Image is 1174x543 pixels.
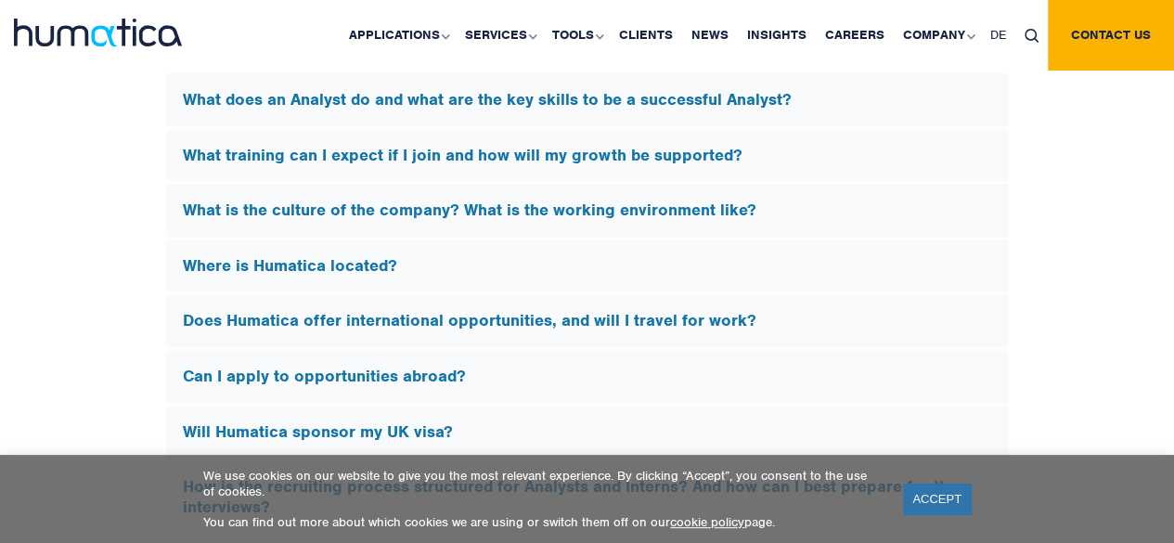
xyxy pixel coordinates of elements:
h5: Where is Humatica located? [183,256,992,277]
h5: What training can I expect if I join and how will my growth be supported? [183,146,992,166]
h5: Can I apply to opportunities abroad? [183,367,992,387]
h5: Does Humatica offer international opportunities, and will I travel for work? [183,311,992,331]
h5: Will Humatica sponsor my UK visa? [183,422,992,443]
span: DE [990,27,1006,43]
h5: What does an Analyst do and what are the key skills to be a successful Analyst? [183,90,992,110]
img: logo [14,19,182,46]
a: ACCEPT [903,484,971,514]
h5: What is the culture of the company? What is the working environment like? [183,200,992,221]
p: We use cookies on our website to give you the most relevant experience. By clicking “Accept”, you... [203,468,880,499]
a: cookie policy [670,514,744,530]
img: search_icon [1025,29,1039,43]
p: You can find out more about which cookies we are using or switch them off on our page. [203,514,880,530]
